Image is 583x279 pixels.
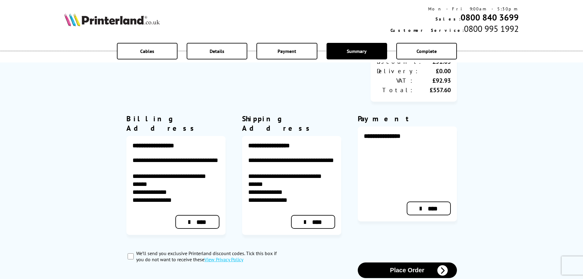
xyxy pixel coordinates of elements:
[391,28,464,33] span: Customer Service:
[140,48,154,54] span: Cables
[358,114,457,123] div: Payment
[419,67,451,75] div: £0.00
[126,114,226,133] div: Billing Address
[435,16,461,22] span: Sales:
[391,6,519,12] div: Mon - Fri 9:00am - 5:30pm
[377,67,419,75] div: Delivery:
[377,77,414,85] div: VAT:
[136,250,285,262] label: We’ll send you exclusive Printerland discount codes. Tick this box if you do not want to receive ...
[204,256,243,262] a: modal_privacy
[242,114,341,133] div: Shipping Address
[64,13,160,26] img: Printerland Logo
[347,48,367,54] span: Summary
[414,86,451,94] div: £557.60
[358,262,457,278] button: Place Order
[464,23,519,34] span: 0800 995 1992
[278,48,296,54] span: Payment
[414,77,451,85] div: £92.93
[461,12,519,23] a: 0800 840 3699
[210,48,224,54] span: Details
[377,86,414,94] div: Total:
[417,48,437,54] span: Complete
